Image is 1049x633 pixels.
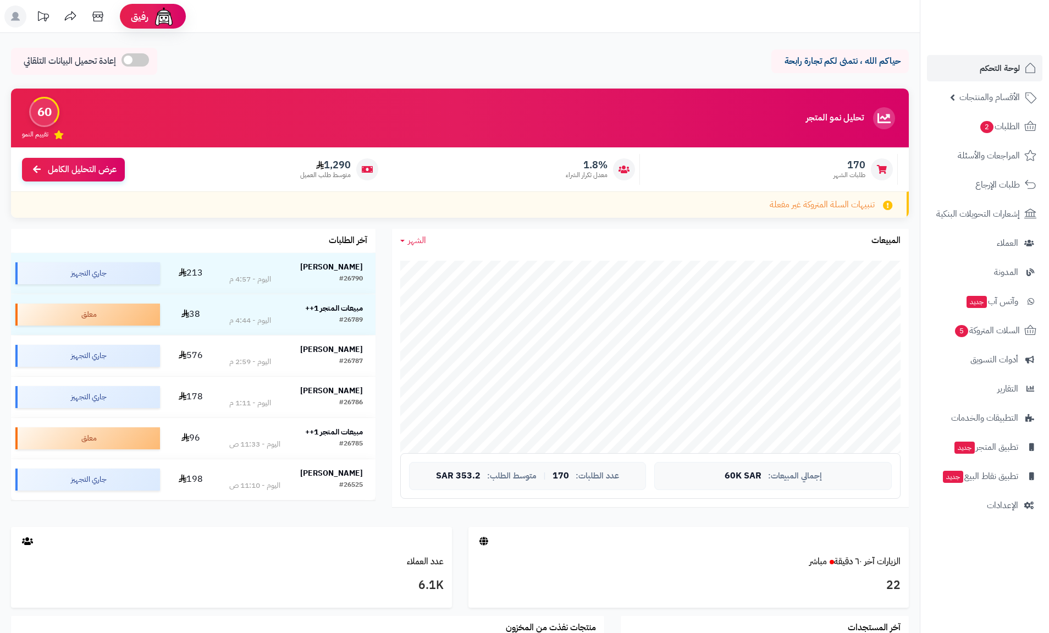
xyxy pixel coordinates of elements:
[164,294,217,335] td: 38
[229,315,271,326] div: اليوم - 4:44 م
[987,498,1018,513] span: الإعدادات
[506,623,596,633] h3: منتجات نفذت من المخزون
[15,469,160,491] div: جاري التجهيز
[780,55,901,68] p: حياكم الله ، نتمنى لكم تجارة رابحة
[15,304,160,326] div: معلق
[576,471,619,481] span: عدد الطلبات:
[927,346,1042,373] a: أدوات التسويق
[980,120,993,133] span: 2
[300,385,363,397] strong: [PERSON_NAME]
[833,159,865,171] span: 170
[164,459,217,500] td: 198
[339,480,363,491] div: #26525
[400,234,426,247] a: الشهر
[329,236,367,246] h3: آخر الطلبات
[725,471,761,481] span: 60K SAR
[22,158,125,181] a: عرض التحليل الكامل
[566,159,608,171] span: 1.8%
[809,555,901,568] a: الزيارات آخر ٦٠ دقيقةمباشر
[229,398,271,409] div: اليوم - 1:11 م
[407,555,444,568] a: عدد العملاء
[339,398,363,409] div: #26786
[927,55,1042,81] a: لوحة التحكم
[927,434,1042,460] a: تطبيق المتجرجديد
[339,274,363,285] div: #26790
[229,274,271,285] div: اليوم - 4:57 م
[300,159,351,171] span: 1,290
[19,576,444,595] h3: 6.1K
[436,471,481,481] span: 353.2 SAR
[936,206,1020,222] span: إشعارات التحويلات البنكية
[967,296,987,308] span: جديد
[927,201,1042,227] a: إشعارات التحويلات البنكية
[927,317,1042,344] a: السلات المتروكة5
[29,5,57,30] a: تحديثات المنصة
[543,472,546,480] span: |
[229,356,271,367] div: اليوم - 2:59 م
[958,148,1020,163] span: المراجعات والأسئلة
[768,471,822,481] span: إجمالي المبيعات:
[965,294,1018,309] span: وآتس آب
[164,253,217,294] td: 213
[339,315,363,326] div: #26789
[24,55,116,68] span: إعادة تحميل البيانات التلقائي
[408,234,426,247] span: الشهر
[300,344,363,355] strong: [PERSON_NAME]
[959,90,1020,105] span: الأقسام والمنتجات
[927,172,1042,198] a: طلبات الإرجاع
[927,376,1042,402] a: التقارير
[994,265,1018,280] span: المدونة
[833,170,865,180] span: طلبات الشهر
[164,335,217,376] td: 576
[954,324,968,337] span: 5
[997,381,1018,397] span: التقارير
[953,439,1018,455] span: تطبيق المتجر
[300,261,363,273] strong: [PERSON_NAME]
[927,492,1042,519] a: الإعدادات
[848,623,901,633] h3: آخر المستجدات
[954,323,1020,338] span: السلات المتروكة
[975,177,1020,192] span: طلبات الإرجاع
[927,230,1042,256] a: العملاء
[974,21,1039,44] img: logo-2.png
[806,113,864,123] h3: تحليل نمو المتجر
[970,352,1018,367] span: أدوات التسويق
[927,113,1042,140] a: الطلبات2
[927,259,1042,285] a: المدونة
[15,386,160,408] div: جاري التجهيز
[164,377,217,417] td: 178
[300,170,351,180] span: متوسط طلب العميل
[809,555,827,568] small: مباشر
[48,163,117,176] span: عرض التحليل الكامل
[15,427,160,449] div: معلق
[553,471,569,481] span: 170
[770,199,875,211] span: تنبيهات السلة المتروكة غير مفعلة
[15,262,160,284] div: جاري التجهيز
[927,405,1042,431] a: التطبيقات والخدمات
[22,130,48,139] span: تقييم النمو
[927,288,1042,315] a: وآتس آبجديد
[927,463,1042,489] a: تطبيق نقاط البيعجديد
[477,576,901,595] h3: 22
[997,235,1018,251] span: العملاء
[131,10,148,23] span: رفيق
[164,418,217,459] td: 96
[871,236,901,246] h3: المبيعات
[15,345,160,367] div: جاري التجهيز
[487,471,537,481] span: متوسط الطلب:
[979,119,1020,134] span: الطلبات
[954,442,975,454] span: جديد
[153,5,175,27] img: ai-face.png
[300,467,363,479] strong: [PERSON_NAME]
[927,142,1042,169] a: المراجعات والأسئلة
[980,60,1020,76] span: لوحة التحكم
[229,439,280,450] div: اليوم - 11:33 ص
[305,302,363,314] strong: مبيعات المتجر 1++
[942,469,1018,484] span: تطبيق نقاط البيع
[229,480,280,491] div: اليوم - 11:10 ص
[305,426,363,438] strong: مبيعات المتجر 1++
[339,356,363,367] div: #26787
[951,410,1018,426] span: التطبيقات والخدمات
[566,170,608,180] span: معدل تكرار الشراء
[339,439,363,450] div: #26785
